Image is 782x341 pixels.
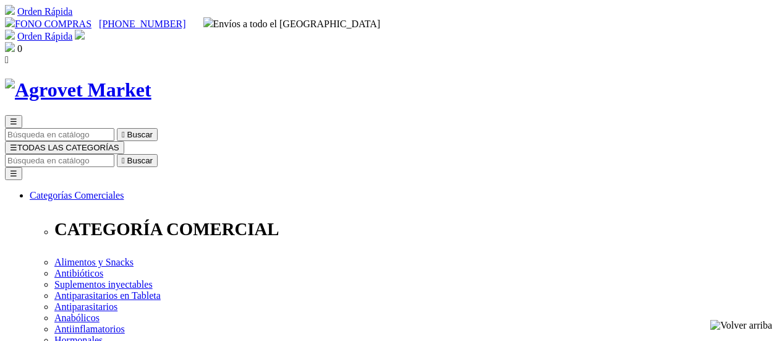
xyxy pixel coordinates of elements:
[17,31,72,41] a: Orden Rápida
[5,115,22,128] button: ☰
[54,257,134,267] a: Alimentos y Snacks
[10,143,17,152] span: ☰
[127,130,153,139] span: Buscar
[99,19,185,29] a: [PHONE_NUMBER]
[203,17,213,27] img: delivery-truck.svg
[122,156,125,165] i: 
[54,268,103,278] a: Antibióticos
[54,324,125,334] a: Antiinflamatorios
[122,130,125,139] i: 
[54,279,153,290] a: Suplementos inyectables
[5,128,114,141] input: Buscar
[10,117,17,126] span: ☰
[710,320,772,331] img: Volver arriba
[17,6,72,17] a: Orden Rápida
[5,167,22,180] button: ☰
[5,5,15,15] img: shopping-cart.svg
[127,156,153,165] span: Buscar
[75,31,85,41] a: Acceda a su cuenta de cliente
[5,30,15,40] img: shopping-cart.svg
[54,219,777,240] p: CATEGORÍA COMERCIAL
[5,154,114,167] input: Buscar
[17,43,22,54] span: 0
[117,128,158,141] button:  Buscar
[203,19,381,29] span: Envíos a todo el [GEOGRAPHIC_DATA]
[54,313,100,323] a: Anabólicos
[54,301,117,312] a: Antiparasitarios
[5,54,9,65] i: 
[5,42,15,52] img: shopping-bag.svg
[75,30,85,40] img: user.svg
[5,19,91,29] a: FONO COMPRAS
[117,154,158,167] button:  Buscar
[5,79,151,101] img: Agrovet Market
[5,141,124,154] button: ☰TODAS LAS CATEGORÍAS
[30,190,124,201] a: Categorías Comerciales
[54,290,161,301] a: Antiparasitarios en Tableta
[5,17,15,27] img: phone.svg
